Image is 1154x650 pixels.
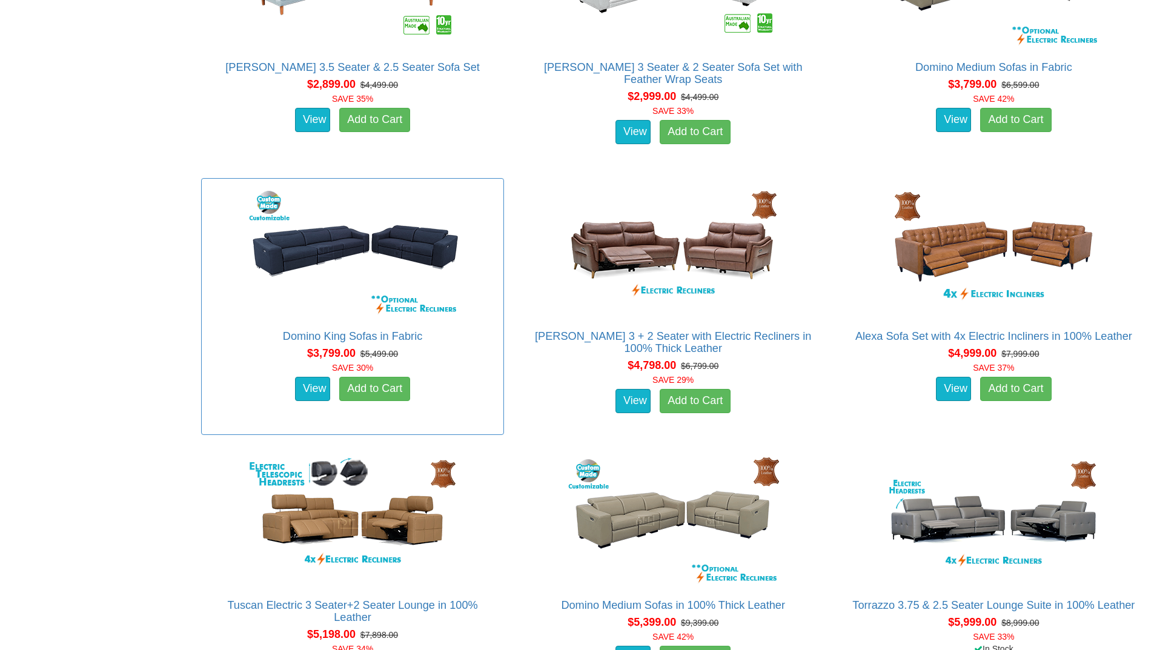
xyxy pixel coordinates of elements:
a: Tuscan Electric 3 Seater+2 Seater Lounge in 100% Leather [227,599,477,623]
a: [PERSON_NAME] 3 Seater & 2 Seater Sofa Set with Feather Wrap Seats [544,61,803,85]
a: Torrazzo 3.75 & 2.5 Seater Lounge Suite in 100% Leather [852,599,1135,611]
del: $4,499.00 [681,92,718,102]
del: $6,599.00 [1001,80,1039,90]
del: $5,499.00 [360,349,398,359]
img: Torrazzo 3.75 & 2.5 Seater Lounge Suite in 100% Leather [884,454,1103,587]
a: Alexa Sofa Set with 4x Electric Incliners in 100% Leather [855,330,1132,342]
a: View [295,108,330,132]
font: SAVE 37% [973,363,1014,373]
span: $5,999.00 [948,616,996,628]
img: Domino Medium Sofas in 100% Thick Leather [564,454,782,587]
a: View [615,120,651,144]
font: SAVE 35% [332,94,373,104]
a: Add to Cart [339,108,410,132]
a: Add to Cart [339,377,410,401]
del: $7,999.00 [1001,349,1039,359]
font: SAVE 30% [332,363,373,373]
font: SAVE 33% [973,632,1014,642]
a: View [295,377,330,401]
a: Add to Cart [980,108,1051,132]
del: $8,999.00 [1001,618,1039,628]
img: Leon 3 + 2 Seater with Electric Recliners in 100% Thick Leather [564,185,782,318]
a: Domino King Sofas in Fabric [283,330,422,342]
a: [PERSON_NAME] 3.5 Seater & 2.5 Seater Sofa Set [225,61,480,73]
del: $9,399.00 [681,618,718,628]
span: $2,999.00 [628,90,676,102]
a: Add to Cart [660,389,731,413]
a: Add to Cart [660,120,731,144]
span: $3,799.00 [948,78,996,90]
del: $4,499.00 [360,80,398,90]
img: Tuscan Electric 3 Seater+2 Seater Lounge in 100% Leather [244,454,462,587]
font: SAVE 33% [652,106,694,116]
font: SAVE 42% [652,632,694,642]
a: Domino Medium Sofas in Fabric [915,61,1072,73]
span: $3,799.00 [307,347,356,359]
del: $6,799.00 [681,361,718,371]
a: View [936,108,971,132]
span: $4,798.00 [628,359,676,371]
img: Alexa Sofa Set with 4x Electric Incliners in 100% Leather [884,185,1103,318]
a: View [936,377,971,401]
span: $5,399.00 [628,616,676,628]
a: Domino Medium Sofas in 100% Thick Leather [561,599,785,611]
span: $4,999.00 [948,347,996,359]
img: Domino King Sofas in Fabric [244,185,462,318]
span: $5,198.00 [307,628,356,640]
a: Add to Cart [980,377,1051,401]
font: SAVE 42% [973,94,1014,104]
del: $7,898.00 [360,630,398,640]
span: $2,899.00 [307,78,356,90]
a: View [615,389,651,413]
font: SAVE 29% [652,375,694,385]
a: [PERSON_NAME] 3 + 2 Seater with Electric Recliners in 100% Thick Leather [535,330,811,354]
